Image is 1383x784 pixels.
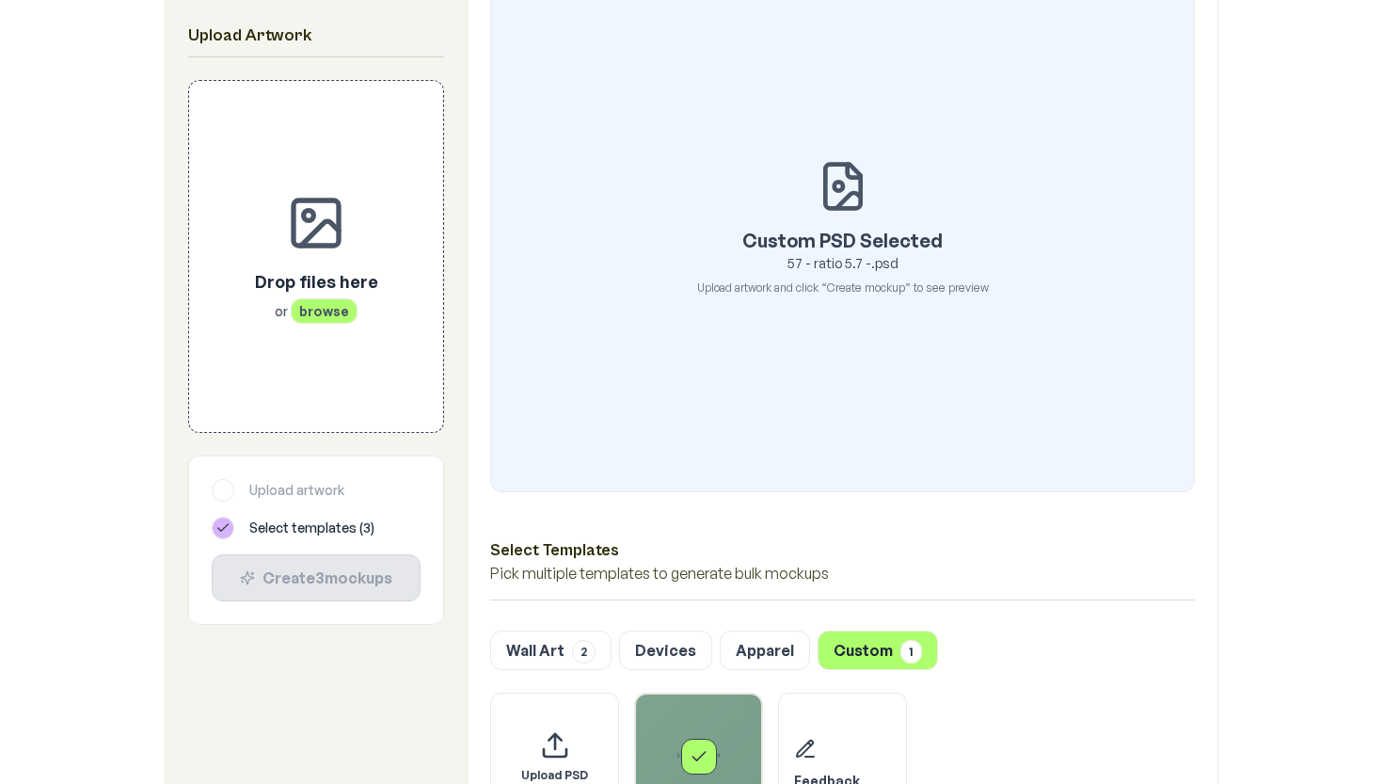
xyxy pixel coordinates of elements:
[697,280,989,296] p: Upload artwork and click “Create mockup” to see preview
[212,554,421,601] button: Create3mockups
[249,519,374,537] span: Select templates ( 3 )
[490,631,612,670] button: Wall Art2
[572,640,596,664] span: 2
[697,254,989,273] p: 57 - ratio 5.7 -.psd
[255,268,378,295] p: Drop files here
[619,631,712,670] button: Devices
[720,631,810,670] button: Apparel
[900,640,922,664] span: 1
[521,768,588,783] span: Upload PSD
[818,631,938,670] button: Custom1
[188,23,444,49] h2: Upload Artwork
[228,567,405,589] div: Create 3 mockup s
[742,228,943,254] p: Custom PSD Selected
[490,537,1195,562] h3: Select Templates
[249,481,344,500] span: Upload artwork
[291,298,358,324] span: browse
[490,562,1195,584] p: Pick multiple templates to generate bulk mockups
[255,302,378,321] p: or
